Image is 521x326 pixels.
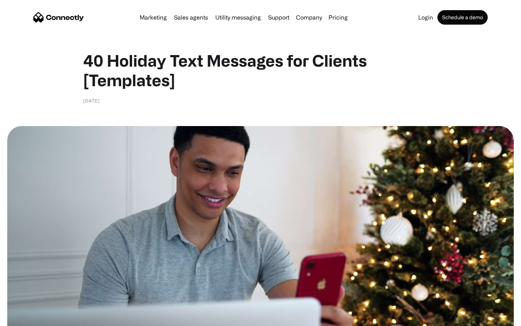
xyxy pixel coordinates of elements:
a: Pricing [326,14,351,20]
aside: Language selected: English [7,313,43,323]
a: Schedule a demo [437,10,488,25]
a: Login [415,14,436,20]
div: [DATE] [83,97,100,104]
a: Marketing [137,14,170,20]
div: Company [296,12,322,22]
div: Company [294,12,324,22]
h1: 40 Holiday Text Messages for Clients [Templates] [83,51,438,90]
a: Utility messaging [212,14,264,20]
a: Sales agents [171,14,211,20]
ul: Language list [14,313,43,323]
a: home [33,12,84,23]
a: Support [265,14,292,20]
